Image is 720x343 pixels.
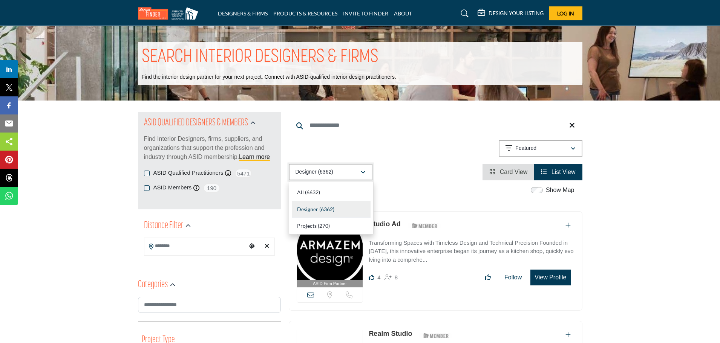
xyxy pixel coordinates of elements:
a: Studio Ad [369,220,400,228]
p: Designer (6362) [296,168,333,176]
p: Find Interior Designers, firms, suppliers, and organizations that support the profession and indu... [144,134,275,162]
img: ASID Members Badge Icon [408,221,442,230]
a: View List [541,169,575,175]
p: Realm Studio [369,329,412,339]
span: List View [551,169,576,175]
span: Card View [500,169,528,175]
a: Transforming Spaces with Timeless Design and Technical Precision Founded in [DATE], this innovati... [369,234,574,264]
span: 8 [395,274,398,280]
button: Like listing [480,270,496,285]
a: Add To List [565,222,571,229]
label: ASID Qualified Practitioners [153,169,224,177]
button: Designer (6362) [289,164,372,180]
a: ASID Firm Partner [297,220,363,288]
div: Clear search location [261,238,273,255]
div: Designer (6362) [289,181,374,235]
div: DESIGN YOUR LISTING [478,9,544,18]
b: (6362) [319,206,334,212]
b: (6632) [305,189,320,195]
p: Studio Ad [369,219,400,229]
span: 5471 [235,169,252,178]
button: Log In [549,6,582,20]
span: 4 [377,274,380,280]
a: Learn more [239,154,270,160]
a: Realm Studio [369,330,412,337]
span: ASID Firm Partner [313,280,347,287]
li: List View [534,164,582,180]
a: PRODUCTS & RESOURCES [273,10,337,17]
h5: DESIGN YOUR LISTING [489,10,544,17]
img: Studio Ad [297,220,363,280]
span: Projects [297,223,317,229]
div: Followers [385,273,398,282]
button: Follow [499,270,527,285]
input: ASID Members checkbox [144,185,150,191]
input: ASID Qualified Practitioners checkbox [144,171,150,176]
p: Transforming Spaces with Timeless Design and Technical Precision Founded in [DATE], this innovati... [369,239,574,264]
input: Search Category [138,297,281,313]
img: ASID Members Badge Icon [419,331,453,340]
span: Designer [297,206,318,212]
label: ASID Members [153,183,192,192]
li: Card View [483,164,534,180]
span: All [297,189,304,195]
input: Search Location [144,239,246,253]
h2: Categories [138,278,168,292]
i: Likes [369,274,374,280]
label: Show Map [546,186,574,195]
img: Site Logo [138,7,202,20]
span: Log In [557,10,574,17]
span: 190 [203,183,220,193]
div: Choose your current location [246,238,257,255]
input: Search Keyword [289,116,582,134]
b: (270) [318,223,330,229]
a: Add To List [565,332,571,338]
a: DESIGNERS & FIRMS [218,10,268,17]
p: Featured [515,145,536,152]
h1: SEARCH INTERIOR DESIGNERS & FIRMS [142,46,378,69]
a: View Card [489,169,527,175]
a: ABOUT [394,10,412,17]
a: INVITE TO FINDER [343,10,388,17]
p: Find the interior design partner for your next project. Connect with ASID-qualified interior desi... [142,73,396,81]
a: Search [453,8,473,20]
h2: ASID QUALIFIED DESIGNERS & MEMBERS [144,116,248,130]
button: View Profile [530,270,570,285]
h2: Distance Filter [144,219,183,233]
button: Featured [499,140,582,157]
